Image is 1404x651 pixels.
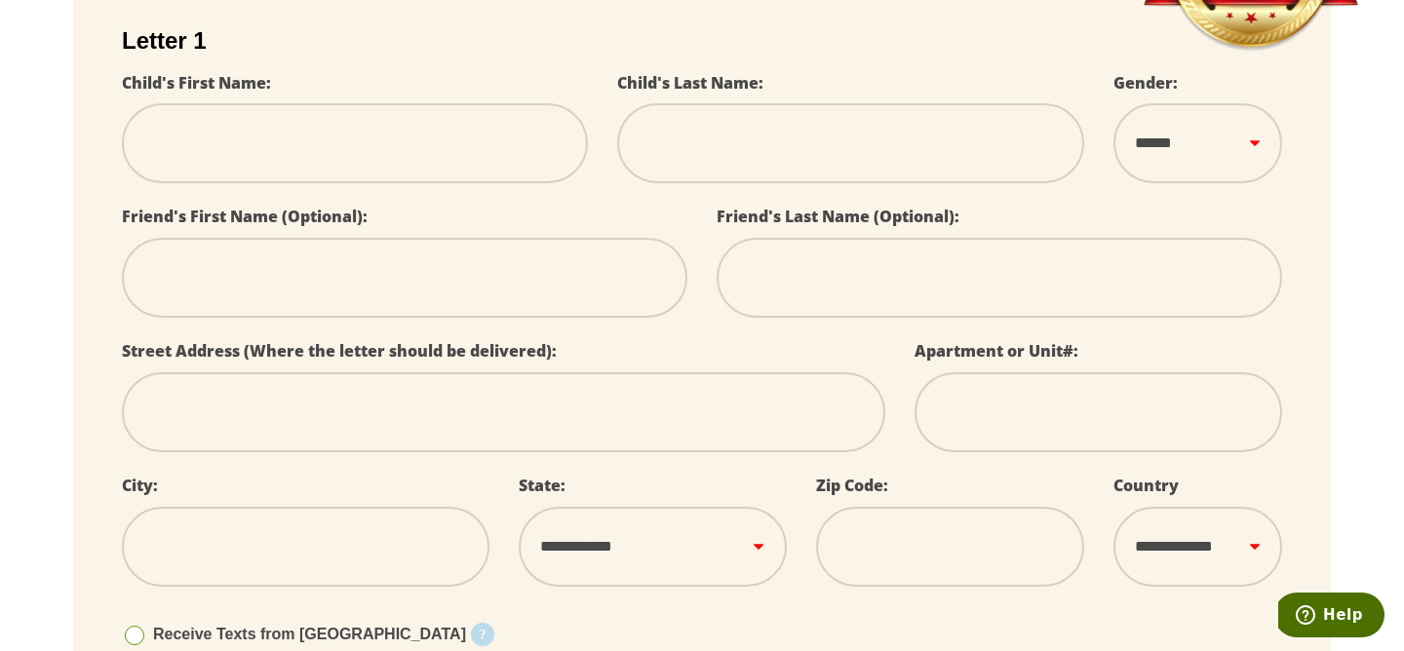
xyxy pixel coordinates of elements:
h2: Letter 1 [122,27,1282,55]
label: State: [519,475,565,496]
label: Child's First Name: [122,72,271,94]
label: Gender: [1113,72,1178,94]
label: Friend's Last Name (Optional): [717,206,959,227]
label: Country [1113,475,1179,496]
span: Receive Texts from [GEOGRAPHIC_DATA] [153,626,466,642]
label: City: [122,475,158,496]
label: Zip Code: [816,475,888,496]
label: Child's Last Name: [617,72,763,94]
label: Friend's First Name (Optional): [122,206,368,227]
label: Apartment or Unit#: [915,340,1078,362]
iframe: Opens a widget where you can find more information [1278,593,1384,641]
label: Street Address (Where the letter should be delivered): [122,340,557,362]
